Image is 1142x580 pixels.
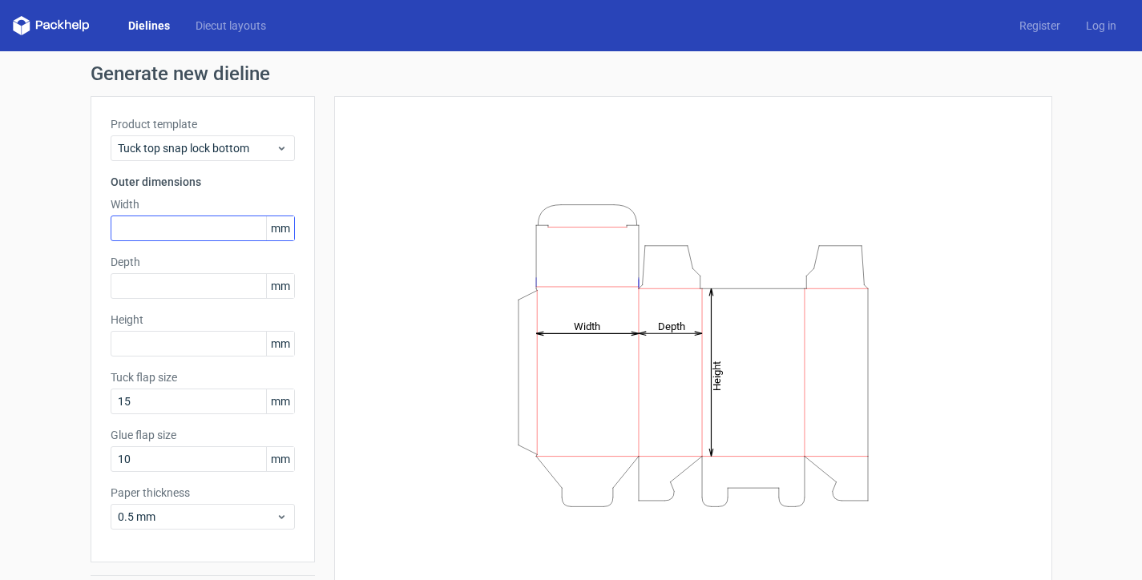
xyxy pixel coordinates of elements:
[118,509,276,525] span: 0.5 mm
[183,18,279,34] a: Diecut layouts
[111,485,295,501] label: Paper thickness
[111,369,295,385] label: Tuck flap size
[111,254,295,270] label: Depth
[111,427,295,443] label: Glue flap size
[711,360,723,390] tspan: Height
[111,116,295,132] label: Product template
[266,447,294,471] span: mm
[111,174,295,190] h3: Outer dimensions
[111,312,295,328] label: Height
[266,389,294,413] span: mm
[573,320,599,332] tspan: Width
[115,18,183,34] a: Dielines
[266,332,294,356] span: mm
[111,196,295,212] label: Width
[1073,18,1129,34] a: Log in
[91,64,1052,83] h1: Generate new dieline
[1007,18,1073,34] a: Register
[266,216,294,240] span: mm
[658,320,685,332] tspan: Depth
[118,140,276,156] span: Tuck top snap lock bottom
[266,274,294,298] span: mm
